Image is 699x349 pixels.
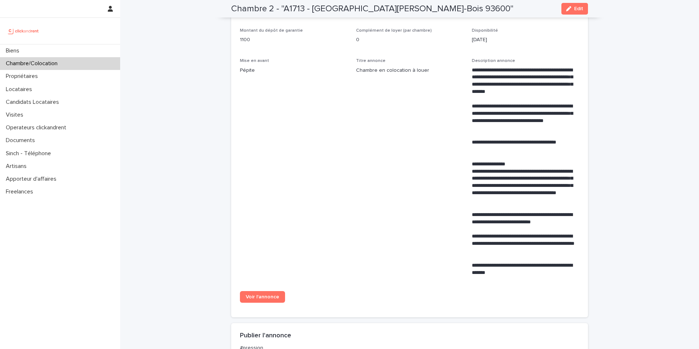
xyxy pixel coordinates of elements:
p: Sinch - Téléphone [3,150,57,157]
span: Voir l'annonce [246,294,279,299]
a: Voir l'annonce [240,291,285,303]
span: Description annonce [472,59,515,63]
h2: Chambre 2 - "A1713 - [GEOGRAPHIC_DATA][PERSON_NAME]-Bois 93600" [231,4,513,14]
span: Edit [574,6,583,11]
p: Pépite [240,67,347,74]
p: Visites [3,111,29,118]
p: 1100 [240,36,347,44]
span: Disponibilité [472,28,498,33]
h2: Publier l'annonce [240,332,291,340]
p: 0 [356,36,463,44]
img: UCB0brd3T0yccxBKYDjQ [6,24,41,38]
p: Chambre/Colocation [3,60,63,67]
button: Edit [561,3,588,15]
p: Locataires [3,86,38,93]
span: Complément de loyer (par chambre) [356,28,432,33]
p: Documents [3,137,41,144]
span: Titre annonce [356,59,386,63]
p: Operateurs clickandrent [3,124,72,131]
p: Freelances [3,188,39,195]
span: Mise en avant [240,59,269,63]
p: Apporteur d'affaires [3,176,62,183]
p: Candidats Locataires [3,99,65,106]
p: Artisans [3,163,32,170]
p: Chambre en colocation à louer [356,67,463,74]
p: Propriétaires [3,73,44,80]
p: [DATE] [472,36,579,44]
p: Biens [3,47,25,54]
span: Montant du dépôt de garantie [240,28,303,33]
